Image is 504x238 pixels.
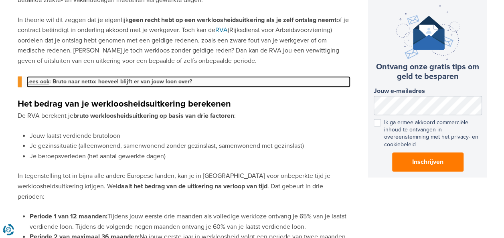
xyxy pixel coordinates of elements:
strong: Periode 1 van 12 maanden: [30,212,107,220]
label: Ik ga ermee akkoord commerciële inhoud te ontvangen in overeenstemming met het privacy- en cookie... [374,119,482,148]
strong: Het bedrag van je werkloosheidsuitkering berekenen [18,99,231,109]
li: Je gezinssituatie (alleenwonend, samenwonend zonder gezinslast, samenwonend met gezinslast) [30,141,350,151]
span: Inschrijven [412,157,443,167]
p: In tegenstelling tot in bijna alle andere Europese landen, kan je in [GEOGRAPHIC_DATA] voor onbep... [18,171,350,202]
strong: bruto werkloosheidsuitkering op basis van drie factoren [73,112,234,120]
img: newsletter [396,5,459,60]
a: Lees ook: Bruto naar netto: hoeveel blijft er van jouw loon over? [26,76,350,87]
button: Inschrijven [392,152,464,171]
strong: daalt het bedrag van de uitkering na verloop van tijd [117,182,267,190]
a: RVA [215,26,228,34]
p: De RVA berekent je : [18,111,350,121]
li: Tijdens jouw eerste drie maanden als volledige werkloze ontvang je 65% van je laatst verdiende lo... [30,212,350,232]
strong: geen recht hebt op een werkloosheidsuitkering als je zelf ontslag neemt [129,16,336,24]
span: Lees ook [26,78,49,85]
h3: Ontvang onze gratis tips om geld te besparen [374,62,482,81]
li: Jouw laatst verdiende brutoloon [30,131,350,141]
label: Jouw e-mailadres [374,87,482,95]
li: Je beroepsverleden (het aantal gewerkte dagen) [30,151,350,162]
p: In theorie wil dit zeggen dat je eigenlijk of je contract beëindigt in onderling akkoord met je w... [18,15,350,67]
